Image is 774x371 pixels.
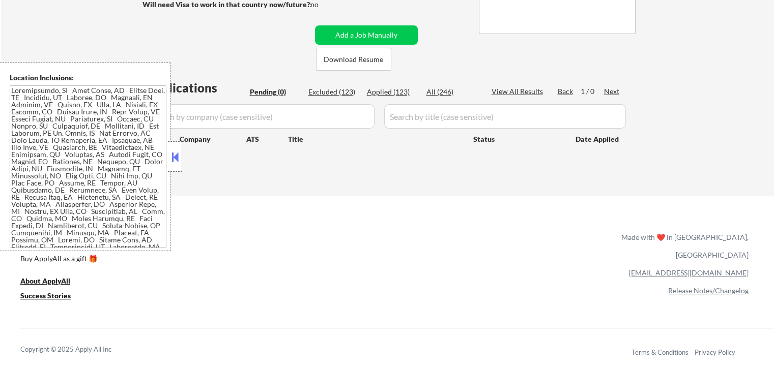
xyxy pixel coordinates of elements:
div: Location Inclusions: [10,73,166,83]
button: Download Resume [316,48,391,71]
div: Date Applied [576,134,620,144]
div: ATS [246,134,288,144]
div: Excluded (123) [308,87,359,97]
a: Release Notes/Changelog [668,286,749,295]
u: About ApplyAll [20,276,70,285]
div: Applied (123) [367,87,418,97]
button: Add a Job Manually [315,25,418,45]
div: Pending (0) [250,87,301,97]
div: Buy ApplyAll as a gift 🎁 [20,255,122,262]
a: Success Stories [20,290,84,303]
a: About ApplyAll [20,275,84,288]
div: Company [180,134,246,144]
a: Terms & Conditions [632,348,689,356]
div: Copyright © 2025 Apply All Inc [20,345,137,355]
a: Privacy Policy [695,348,735,356]
div: View All Results [492,86,546,97]
div: Next [604,86,620,97]
a: [EMAIL_ADDRESS][DOMAIN_NAME] [629,268,749,277]
input: Search by title (case sensitive) [384,104,626,129]
a: Buy ApplyAll as a gift 🎁 [20,253,122,266]
input: Search by company (case sensitive) [146,104,375,129]
div: All (246) [426,87,477,97]
div: 1 / 0 [581,86,604,97]
u: Success Stories [20,291,71,300]
div: Applications [146,82,246,94]
div: Title [288,134,464,144]
div: Status [473,130,561,148]
div: Made with ❤️ in [GEOGRAPHIC_DATA], [GEOGRAPHIC_DATA] [617,228,749,264]
div: Back [558,86,574,97]
a: Refer & earn free applications 👯‍♀️ [20,242,409,253]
